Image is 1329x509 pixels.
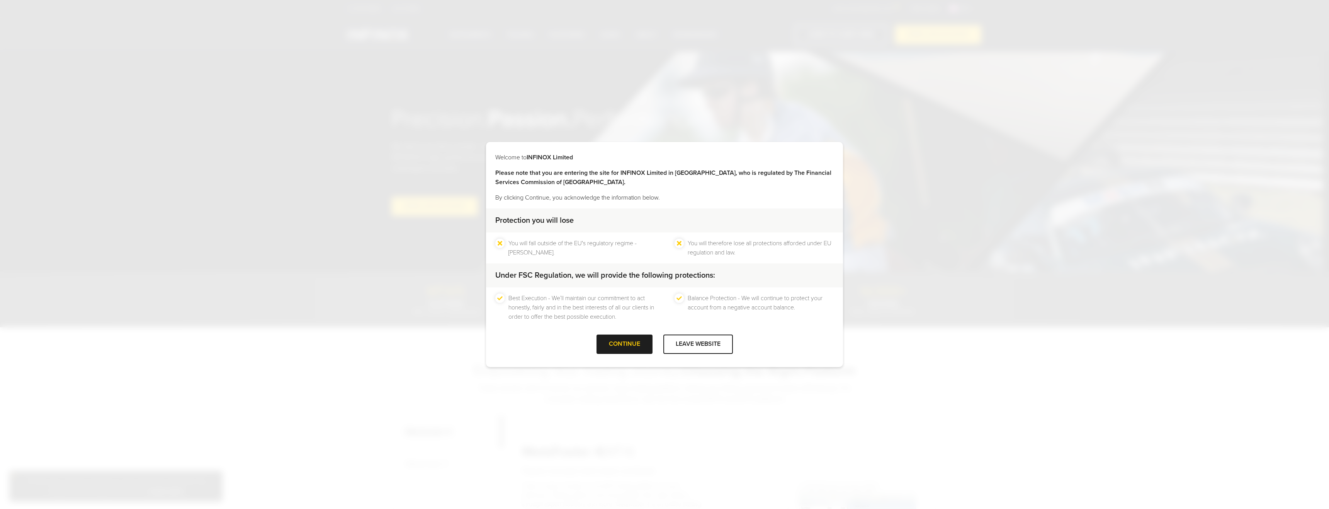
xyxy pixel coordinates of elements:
[508,239,654,257] li: You will fall outside of the EU's regulatory regime - [PERSON_NAME].
[495,169,831,186] strong: Please note that you are entering the site for INFINOX Limited in [GEOGRAPHIC_DATA], who is regul...
[688,294,834,321] li: Balance Protection - We will continue to protect your account from a negative account balance.
[495,271,715,280] strong: Under FSC Regulation, we will provide the following protections:
[495,193,834,202] p: By clicking Continue, you acknowledge the information below.
[663,335,733,354] div: LEAVE WEBSITE
[508,294,654,321] li: Best Execution - We’ll maintain our commitment to act honestly, fairly and in the best interests ...
[597,335,653,354] div: CONTINUE
[527,154,573,161] strong: INFINOX Limited
[495,153,834,162] p: Welcome to
[495,216,574,225] strong: Protection you will lose
[688,239,834,257] li: You will therefore lose all protections afforded under EU regulation and law.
